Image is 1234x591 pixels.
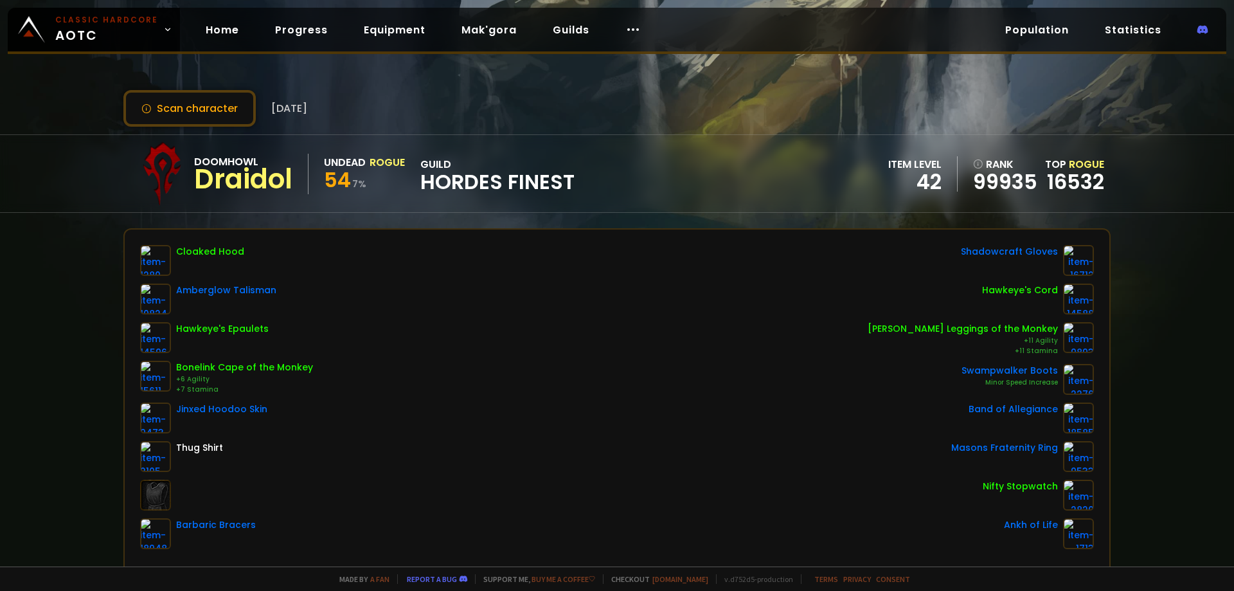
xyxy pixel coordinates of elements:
div: Top [1045,156,1104,172]
div: Hawkeye's Cord [982,284,1058,297]
small: Classic Hardcore [55,14,158,26]
small: 7 % [352,177,366,190]
div: Amberglow Talisman [176,284,276,297]
img: item-18948 [140,518,171,549]
img: item-2820 [1063,480,1094,511]
img: item-1280 [140,245,171,276]
span: 54 [324,165,351,194]
a: 99935 [973,172,1037,192]
img: item-14588 [1063,284,1094,314]
div: Nifty Stopwatch [983,480,1058,493]
span: [DATE] [271,100,307,116]
a: Classic HardcoreAOTC [8,8,180,51]
div: Barbaric Bracers [176,518,256,532]
div: Draidol [194,170,292,189]
div: [PERSON_NAME] Leggings of the Monkey [868,322,1058,336]
div: Masons Fraternity Ring [951,441,1058,455]
div: +6 Agility [176,374,313,385]
img: item-18585 [1063,403,1094,433]
a: Buy me a coffee [532,574,595,584]
div: Jinxed Hoodoo Skin [176,403,267,416]
a: Terms [814,574,838,584]
div: Cloaked Hood [176,245,244,259]
a: Consent [876,574,910,584]
div: Thug Shirt [176,441,223,455]
div: guild [420,156,575,192]
div: Bonelink Cape of the Monkey [176,361,313,374]
a: Privacy [843,574,871,584]
div: Undead [324,154,366,170]
span: Hordes Finest [420,172,575,192]
a: Statistics [1095,17,1172,43]
img: item-15611 [140,361,171,392]
img: item-16712 [1063,245,1094,276]
a: a fan [370,574,389,584]
span: Support me, [475,574,595,584]
img: item-2276 [1063,364,1094,395]
img: item-14596 [140,322,171,353]
div: Swampwalker Boots [961,364,1058,377]
span: Checkout [603,574,708,584]
a: Mak'gora [451,17,527,43]
div: Hawkeye's Epaulets [176,322,269,336]
a: Equipment [353,17,436,43]
div: rank [973,156,1037,172]
span: AOTC [55,14,158,45]
div: Band of Allegiance [969,403,1058,416]
a: Report a bug [407,574,457,584]
img: item-9533 [1063,441,1094,472]
img: item-9893 [1063,322,1094,353]
div: Rogue [370,154,405,170]
span: v. d752d5 - production [716,574,793,584]
a: [DOMAIN_NAME] [652,574,708,584]
a: Home [195,17,249,43]
div: Ankh of Life [1004,518,1058,532]
img: item-2105 [140,441,171,472]
div: +11 Stamina [868,346,1058,356]
div: +11 Agility [868,336,1058,346]
button: Scan character [123,90,256,127]
a: 16532 [1047,167,1104,196]
span: Made by [332,574,389,584]
div: item level [888,156,942,172]
div: Minor Speed Increase [961,377,1058,388]
div: Doomhowl [194,154,292,170]
a: Guilds [542,17,600,43]
img: item-9473 [140,403,171,433]
img: item-1713 [1063,518,1094,549]
span: Rogue [1069,157,1104,172]
div: 42 [888,172,942,192]
div: Shadowcraft Gloves [961,245,1058,259]
a: Progress [265,17,338,43]
img: item-10824 [140,284,171,314]
a: Population [995,17,1079,43]
div: +7 Stamina [176,385,313,395]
